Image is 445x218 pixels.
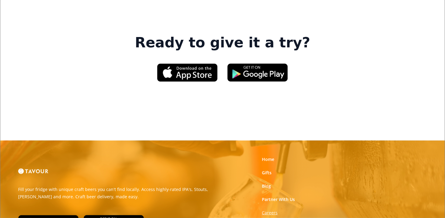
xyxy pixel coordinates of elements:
[262,183,271,189] a: Blog
[135,34,310,51] strong: Ready to give it a try?
[262,196,295,203] a: Partner With Us
[262,156,274,162] a: Home
[262,170,272,176] a: Gifts
[18,186,218,200] p: Fill your fridge with unique craft beers you can't find locally. Access highly-rated IPA's, Stout...
[262,210,278,216] a: Careers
